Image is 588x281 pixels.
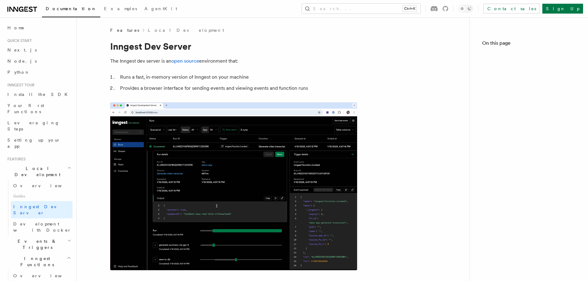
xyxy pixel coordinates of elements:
a: Inngest Dev Server [11,201,73,218]
span: Events & Triggers [5,238,67,250]
span: Python [7,70,30,75]
div: Local Development [5,180,73,236]
h1: Inngest Dev Server [110,41,357,52]
button: Toggle dark mode [458,5,473,12]
li: Runs a fast, in-memory version of Inngest on your machine [118,73,357,81]
span: Next.js [7,48,37,52]
span: Documentation [46,6,97,11]
p: The Inngest dev server is an environment that: [110,57,357,65]
h4: On this page [482,39,576,49]
span: Overview [13,273,77,278]
span: Your first Functions [7,103,44,114]
span: Examples [104,6,137,11]
button: Local Development [5,163,73,180]
a: Home [5,22,73,33]
a: Sign Up [542,4,583,14]
button: Events & Triggers [5,236,73,253]
a: Node.js [5,56,73,67]
a: AgentKit [141,2,181,17]
a: Local Development [148,27,224,33]
a: Examples [100,2,141,17]
span: Setting up your app [7,138,60,149]
span: Inngest tour [5,83,35,88]
span: Inngest Functions [5,255,67,268]
span: Leveraging Steps [7,120,60,131]
a: open source [171,58,199,64]
a: Development with Docker [11,218,73,236]
a: Your first Functions [5,100,73,117]
span: Guides [11,191,73,201]
span: Quick start [5,38,32,43]
button: Inngest Functions [5,253,73,270]
span: Overview [13,183,77,188]
a: Install the SDK [5,89,73,100]
a: Documentation [42,2,100,17]
span: Inngest Dev Server [13,204,66,215]
span: Features [5,157,26,162]
li: Provides a browser interface for sending events and viewing events and function runs [118,84,357,93]
span: Node.js [7,59,37,64]
span: Development with Docker [13,221,71,233]
span: AgentKit [144,6,177,11]
kbd: Ctrl+K [403,6,417,12]
span: Features [110,27,139,33]
a: Overview [11,180,73,191]
a: Setting up your app [5,134,73,152]
button: Search...Ctrl+K [302,4,420,14]
a: Leveraging Steps [5,117,73,134]
span: Home [7,25,25,31]
a: Contact sales [483,4,540,14]
a: Python [5,67,73,78]
span: Local Development [5,165,67,178]
a: Next.js [5,44,73,56]
img: Dev Server Demo [110,102,357,270]
span: Install the SDK [7,92,71,97]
